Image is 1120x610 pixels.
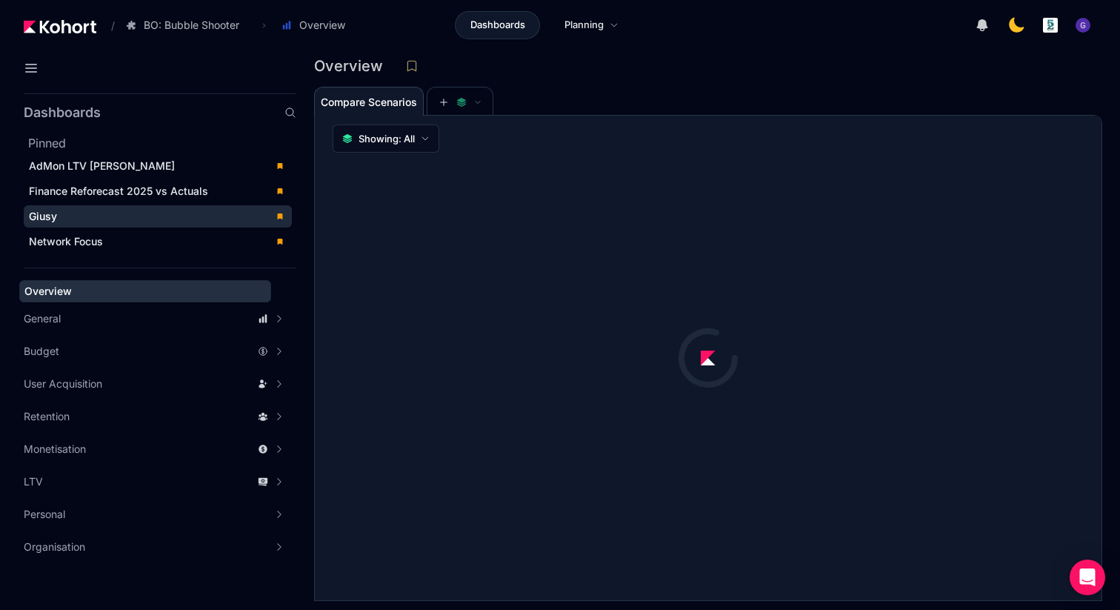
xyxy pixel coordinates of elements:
button: Showing: All [333,125,439,153]
span: Organisation [24,540,85,554]
h3: Overview [314,59,392,73]
span: Retention [24,409,70,424]
a: Planning [549,11,634,39]
span: Showing: All [359,131,415,146]
span: › [259,19,269,31]
span: Planning [564,18,604,33]
span: LTV [24,474,43,489]
h2: Pinned [28,134,296,152]
span: BO: Bubble Shooter [144,18,239,33]
img: Kohort logo [24,20,96,33]
a: AdMon LTV [PERSON_NAME] [24,155,292,177]
span: Monetisation [24,442,86,457]
span: Budget [24,344,59,359]
a: Network Focus [24,231,292,253]
div: Open Intercom Messenger [1070,560,1105,595]
span: / [99,18,115,33]
span: Compare Scenarios [321,97,417,107]
span: Network Focus [29,235,103,248]
span: Personal [24,507,65,522]
span: Overview [24,285,72,297]
span: General [24,311,61,326]
span: Dashboards [470,18,525,33]
button: BO: Bubble Shooter [118,13,255,38]
span: Overview [299,18,345,33]
span: Finance Reforecast 2025 vs Actuals [29,185,208,197]
button: Overview [273,13,361,38]
a: Overview [19,280,271,302]
span: AdMon LTV [PERSON_NAME] [29,159,175,172]
img: logo_logo_images_1_20240607072359498299_20240828135028712857.jpeg [1043,18,1058,33]
h2: Dashboards [24,106,101,119]
a: Giusy [24,205,292,228]
a: Dashboards [455,11,540,39]
span: User Acquisition [24,377,102,391]
span: Giusy [29,210,57,222]
a: Finance Reforecast 2025 vs Actuals [24,180,292,202]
